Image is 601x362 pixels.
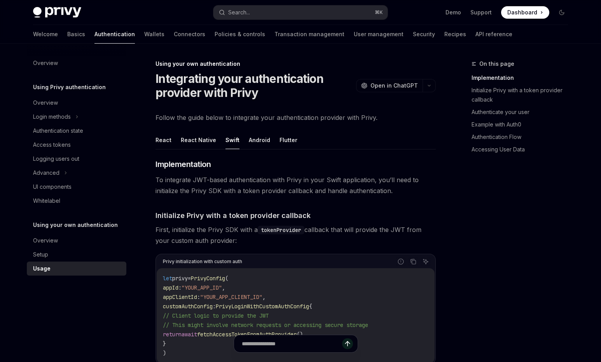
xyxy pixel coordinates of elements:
span: : [213,303,216,310]
a: Policies & controls [215,25,265,44]
span: { [309,303,312,310]
a: Example with Auth0 [472,118,574,131]
span: ( [225,275,228,282]
div: Access tokens [33,140,71,149]
div: Authentication state [33,126,83,135]
span: : [197,293,200,300]
span: Initialize Privy with a token provider callback [155,210,311,221]
a: Logging users out [27,152,126,166]
div: Overview [33,58,58,68]
button: Ask AI [421,257,431,267]
div: Privy initialization with custom auth [163,257,242,267]
a: Authentication Flow [472,131,574,143]
a: UI components [27,180,126,194]
span: , [222,284,225,291]
button: Toggle dark mode [556,6,568,19]
div: Logging users out [33,154,79,163]
div: Whitelabel [33,196,60,206]
a: Overview [27,56,126,70]
div: Overview [33,236,58,245]
button: Login methods [27,110,126,124]
span: return [163,331,182,338]
input: Ask a question... [242,335,342,352]
div: Advanced [33,168,59,177]
button: Send message [342,338,353,349]
span: First, initialize the Privy SDK with a callback that will provide the JWT from your custom auth p... [155,224,436,246]
button: Report incorrect code [396,257,406,267]
span: // Client logic to provide the JWT [163,312,269,319]
a: Transaction management [274,25,344,44]
span: To integrate JWT-based authentication with Privy in your Swift application, you’ll need to initia... [155,174,436,196]
div: Usage [33,264,51,273]
a: Setup [27,248,126,262]
a: Usage [27,262,126,276]
div: Using your own authentication [155,60,436,68]
span: customAuthConfig [163,303,213,310]
span: // This might involve network requests or accessing secure storage [163,322,368,329]
button: Open in ChatGPT [356,79,423,92]
button: Advanced [27,166,126,180]
span: : [178,284,182,291]
code: tokenProvider [258,226,304,234]
div: UI components [33,182,72,192]
a: Welcome [33,25,58,44]
h5: Using your own authentication [33,220,118,230]
a: Demo [446,9,461,16]
div: Search... [228,8,250,17]
button: Swift [225,131,239,149]
span: privy [172,275,188,282]
div: Setup [33,250,48,259]
a: Access tokens [27,138,126,152]
span: = [188,275,191,282]
span: Follow the guide below to integrate your authentication provider with Privy. [155,112,436,123]
button: Copy the contents from the code block [408,257,418,267]
a: Connectors [174,25,205,44]
span: PrivyConfig [191,275,225,282]
div: Overview [33,98,58,107]
button: Search...⌘K [213,5,388,19]
a: Security [413,25,435,44]
span: let [163,275,172,282]
a: Overview [27,96,126,110]
a: Initialize Privy with a token provider callback [472,84,574,106]
span: Open in ChatGPT [370,82,418,90]
button: React Native [181,131,216,149]
span: Implementation [155,159,211,170]
a: Accessing User Data [472,143,574,156]
button: Android [249,131,270,149]
a: Authenticate your user [472,106,574,118]
span: () [297,331,303,338]
h1: Integrating your authentication provider with Privy [155,72,353,100]
span: On this page [479,59,514,69]
button: React [155,131,171,149]
a: Implementation [472,72,574,84]
a: Recipes [444,25,466,44]
a: Support [470,9,492,16]
a: Authentication state [27,124,126,138]
a: Authentication [94,25,135,44]
a: Dashboard [501,6,549,19]
h5: Using Privy authentication [33,83,106,92]
span: "YOUR_APP_ID" [182,284,222,291]
span: appClientId [163,293,197,300]
a: Overview [27,234,126,248]
a: Basics [67,25,85,44]
span: "YOUR_APP_CLIENT_ID" [200,293,262,300]
div: Login methods [33,112,71,121]
span: ⌘ K [375,9,383,16]
span: fetchAccessTokenFromAuthProvider [197,331,297,338]
span: appId [163,284,178,291]
img: dark logo [33,7,81,18]
a: Wallets [144,25,164,44]
a: User management [354,25,404,44]
a: API reference [475,25,512,44]
span: await [182,331,197,338]
span: Dashboard [507,9,537,16]
button: Flutter [280,131,297,149]
span: PrivyLoginWithCustomAuthConfig [216,303,309,310]
a: Whitelabel [27,194,126,208]
span: , [262,293,266,300]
